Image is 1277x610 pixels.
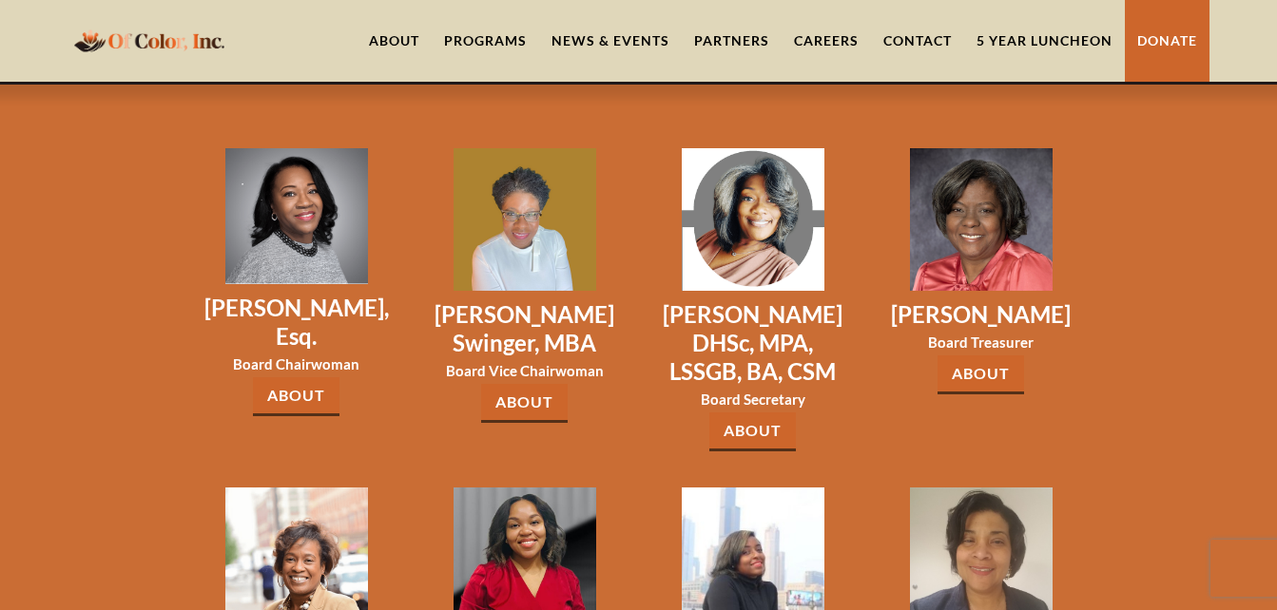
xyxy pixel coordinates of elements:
[444,31,527,50] div: Programs
[938,355,1024,394] a: About
[204,294,389,351] h3: [PERSON_NAME], Esq.
[889,300,1074,329] h3: [PERSON_NAME]
[889,334,1074,351] h3: Board Treasurer
[192,13,1086,87] h1: Board Members
[68,18,230,63] a: home
[709,412,796,451] a: About
[433,300,617,357] h3: [PERSON_NAME] Swinger, MBA
[433,362,617,379] h3: Board Vice Chairwoman
[481,384,568,423] a: About
[204,355,389,372] h3: Board Chairwoman
[661,300,845,386] h3: [PERSON_NAME] DHSc, MPA, LSSGB, BA, CSM
[253,377,339,416] a: About
[661,391,845,408] h3: Board Secretary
